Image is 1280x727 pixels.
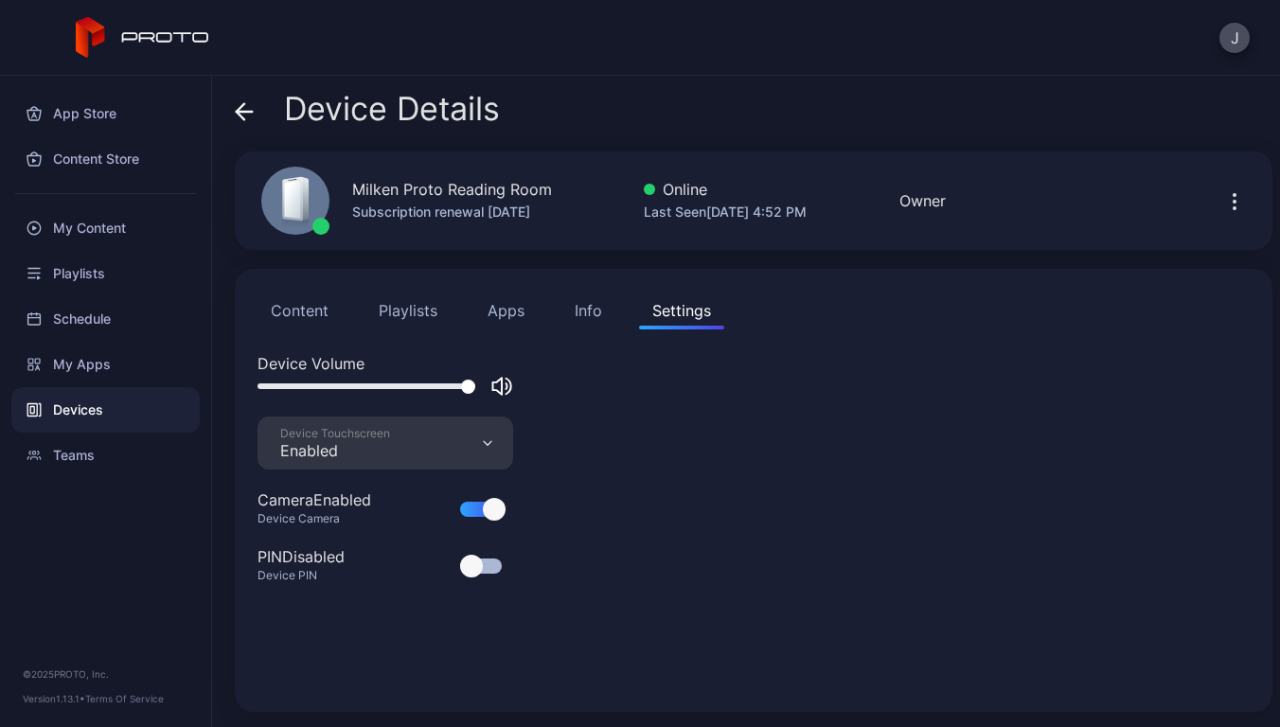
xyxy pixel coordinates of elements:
div: Device PIN [258,568,367,583]
a: Terms Of Service [85,693,164,704]
button: Settings [639,292,724,329]
div: Device Camera [258,511,394,526]
div: Online [644,178,807,201]
button: Apps [474,292,538,329]
a: Devices [11,387,200,433]
div: Info [575,299,602,322]
a: My Apps [11,342,200,387]
button: Device TouchscreenEnabled [258,417,513,470]
div: Subscription renewal [DATE] [352,201,552,223]
div: © 2025 PROTO, Inc. [23,666,188,682]
div: Camera Enabled [258,488,371,511]
button: Info [561,292,615,329]
button: J [1219,23,1250,53]
button: Content [258,292,342,329]
a: Teams [11,433,200,478]
div: Last Seen [DATE] 4:52 PM [644,201,807,223]
a: Playlists [11,251,200,296]
div: PIN Disabled [258,545,345,568]
button: Playlists [365,292,451,329]
div: Device Volume [258,352,1250,375]
a: My Content [11,205,200,251]
div: Milken Proto Reading Room [352,178,552,201]
span: Device Details [284,91,500,127]
div: Device Touchscreen [280,426,390,441]
a: Schedule [11,296,200,342]
a: App Store [11,91,200,136]
a: Content Store [11,136,200,182]
span: Version 1.13.1 • [23,693,85,704]
div: Settings [652,299,711,322]
div: Owner [899,189,946,212]
div: Enabled [280,441,390,460]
